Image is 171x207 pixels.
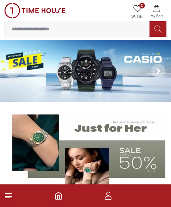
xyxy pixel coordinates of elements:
[129,14,146,19] span: Wishlist
[54,191,63,200] a: Home
[4,3,66,18] img: ...
[6,109,165,198] img: Women's Watches Banner
[139,3,145,8] span: 0
[148,13,165,19] span: My Bag
[129,3,146,21] a: 0Wishlist
[146,3,167,21] button: My Bag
